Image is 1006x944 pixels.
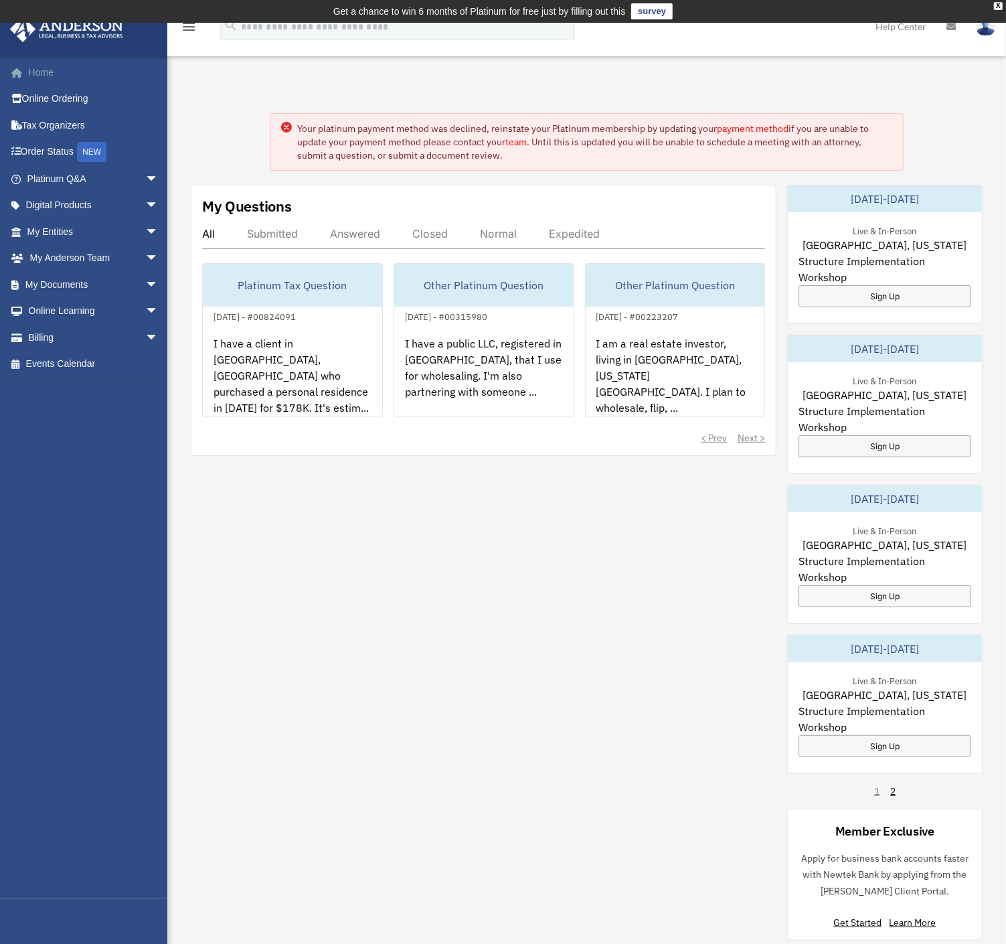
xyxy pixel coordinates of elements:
[799,850,971,900] p: Apply for business bank accounts faster with Newtek Bank by applying from the [PERSON_NAME] Clien...
[835,823,934,840] div: Member Exclusive
[9,112,179,139] a: Tax Organizers
[843,673,928,687] div: Live & In-Person
[890,785,896,798] a: 2
[799,253,971,285] span: Structure Implementation Workshop
[976,17,996,36] img: User Pic
[9,271,179,298] a: My Documentsarrow_drop_down
[203,264,382,307] div: Platinum Tax Question
[586,264,765,307] div: Other Platinum Question
[799,285,971,307] a: Sign Up
[224,18,238,33] i: search
[9,324,179,351] a: Billingarrow_drop_down
[788,335,982,362] div: [DATE]-[DATE]
[799,585,971,607] a: Sign Up
[788,185,982,212] div: [DATE]-[DATE]
[549,227,600,240] div: Expedited
[330,227,380,240] div: Answered
[803,237,967,253] span: [GEOGRAPHIC_DATA], [US_STATE]
[145,324,172,351] span: arrow_drop_down
[994,2,1003,10] div: close
[803,687,967,703] span: [GEOGRAPHIC_DATA], [US_STATE]
[9,298,179,325] a: Online Learningarrow_drop_down
[145,271,172,299] span: arrow_drop_down
[9,59,179,86] a: Home
[9,192,179,219] a: Digital Productsarrow_drop_down
[799,735,971,757] a: Sign Up
[586,309,689,323] div: [DATE] - #00223207
[145,218,172,246] span: arrow_drop_down
[394,325,574,429] div: I have a public LLC, registered in [GEOGRAPHIC_DATA], that I use for wholesaling. I'm also partne...
[9,218,179,245] a: My Entitiesarrow_drop_down
[247,227,298,240] div: Submitted
[394,309,498,323] div: [DATE] - #00315980
[6,16,127,42] img: Anderson Advisors Platinum Portal
[799,403,971,435] span: Structure Implementation Workshop
[834,917,888,929] a: Get Started
[9,139,179,166] a: Order StatusNEW
[505,136,527,148] a: team
[145,192,172,220] span: arrow_drop_down
[77,142,106,162] div: NEW
[202,196,292,216] div: My Questions
[181,23,197,35] a: menu
[803,537,967,553] span: [GEOGRAPHIC_DATA], [US_STATE]
[412,227,448,240] div: Closed
[799,703,971,735] span: Structure Implementation Workshop
[145,165,172,193] span: arrow_drop_down
[717,123,788,135] a: payment method
[586,325,765,429] div: I am a real estate investor, living in [GEOGRAPHIC_DATA], [US_STATE][GEOGRAPHIC_DATA]. I plan to ...
[202,227,215,240] div: All
[145,245,172,272] span: arrow_drop_down
[394,263,574,417] a: Other Platinum Question[DATE] - #00315980I have a public LLC, registered in [GEOGRAPHIC_DATA], th...
[788,485,982,512] div: [DATE]-[DATE]
[297,122,892,162] div: Your platinum payment method was declined, reinstate your Platinum membership by updating your if...
[145,298,172,325] span: arrow_drop_down
[9,165,179,192] a: Platinum Q&Aarrow_drop_down
[843,523,928,537] div: Live & In-Person
[203,325,382,429] div: I have a client in [GEOGRAPHIC_DATA], [GEOGRAPHIC_DATA] who purchased a personal residence in [DA...
[394,264,574,307] div: Other Platinum Question
[799,435,971,457] a: Sign Up
[181,19,197,35] i: menu
[480,227,517,240] div: Normal
[203,309,307,323] div: [DATE] - #00824091
[333,3,626,19] div: Get a chance to win 6 months of Platinum for free just by filling out this
[202,263,383,417] a: Platinum Tax Question[DATE] - #00824091I have a client in [GEOGRAPHIC_DATA], [GEOGRAPHIC_DATA] wh...
[843,373,928,387] div: Live & In-Person
[9,351,179,378] a: Events Calendar
[803,387,967,403] span: [GEOGRAPHIC_DATA], [US_STATE]
[585,263,766,417] a: Other Platinum Question[DATE] - #00223207I am a real estate investor, living in [GEOGRAPHIC_DATA]...
[788,635,982,662] div: [DATE]-[DATE]
[631,3,673,19] a: survey
[9,245,179,272] a: My Anderson Teamarrow_drop_down
[799,553,971,585] span: Structure Implementation Workshop
[9,86,179,112] a: Online Ordering
[843,223,928,237] div: Live & In-Person
[890,917,936,929] a: Learn More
